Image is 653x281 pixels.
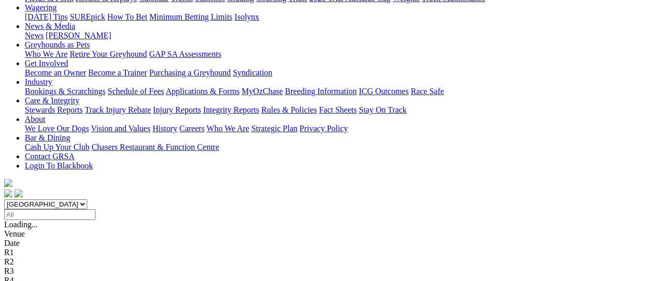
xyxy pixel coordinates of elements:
[25,12,649,22] div: Wagering
[4,229,649,239] div: Venue
[25,87,105,96] a: Bookings & Scratchings
[25,68,86,77] a: Become an Owner
[261,105,317,114] a: Rules & Policies
[25,12,68,21] a: [DATE] Tips
[25,50,649,59] div: Greyhounds as Pets
[25,96,79,105] a: Care & Integrity
[14,189,23,197] img: twitter.svg
[179,124,204,133] a: Careers
[4,248,649,257] div: R1
[25,124,649,133] div: About
[25,31,43,40] a: News
[149,12,232,21] a: Minimum Betting Limits
[25,68,649,77] div: Get Involved
[153,105,201,114] a: Injury Reports
[4,257,649,267] div: R2
[166,87,240,96] a: Applications & Forms
[4,209,95,220] input: Select date
[107,12,148,21] a: How To Bet
[4,239,649,248] div: Date
[285,87,357,96] a: Breeding Information
[91,143,219,151] a: Chasers Restaurant & Function Centre
[25,143,89,151] a: Cash Up Your Club
[25,105,83,114] a: Stewards Reports
[234,12,259,21] a: Isolynx
[359,87,408,96] a: ICG Outcomes
[45,31,111,40] a: [PERSON_NAME]
[149,68,231,77] a: Purchasing a Greyhound
[25,133,70,142] a: Bar & Dining
[25,22,75,30] a: News & Media
[25,124,89,133] a: We Love Our Dogs
[25,87,649,96] div: Industry
[25,152,74,161] a: Contact GRSA
[299,124,348,133] a: Privacy Policy
[203,105,259,114] a: Integrity Reports
[25,143,649,152] div: Bar & Dining
[25,3,57,12] a: Wagering
[242,87,283,96] a: MyOzChase
[251,124,297,133] a: Strategic Plan
[4,267,649,276] div: R3
[25,50,68,58] a: Who We Are
[4,220,38,229] span: Loading...
[206,124,249,133] a: Who We Are
[4,189,12,197] img: facebook.svg
[107,87,164,96] a: Schedule of Fees
[70,50,147,58] a: Retire Your Greyhound
[319,105,357,114] a: Fact Sheets
[25,31,649,40] div: News & Media
[4,179,12,187] img: logo-grsa-white.png
[91,124,150,133] a: Vision and Values
[149,50,221,58] a: GAP SA Assessments
[25,115,45,123] a: About
[25,105,649,115] div: Care & Integrity
[70,12,105,21] a: SUREpick
[25,59,68,68] a: Get Involved
[25,40,90,49] a: Greyhounds as Pets
[152,124,177,133] a: History
[410,87,443,96] a: Race Safe
[25,161,93,170] a: Login To Blackbook
[85,105,151,114] a: Track Injury Rebate
[359,105,406,114] a: Stay On Track
[88,68,147,77] a: Become a Trainer
[233,68,272,77] a: Syndication
[25,77,52,86] a: Industry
